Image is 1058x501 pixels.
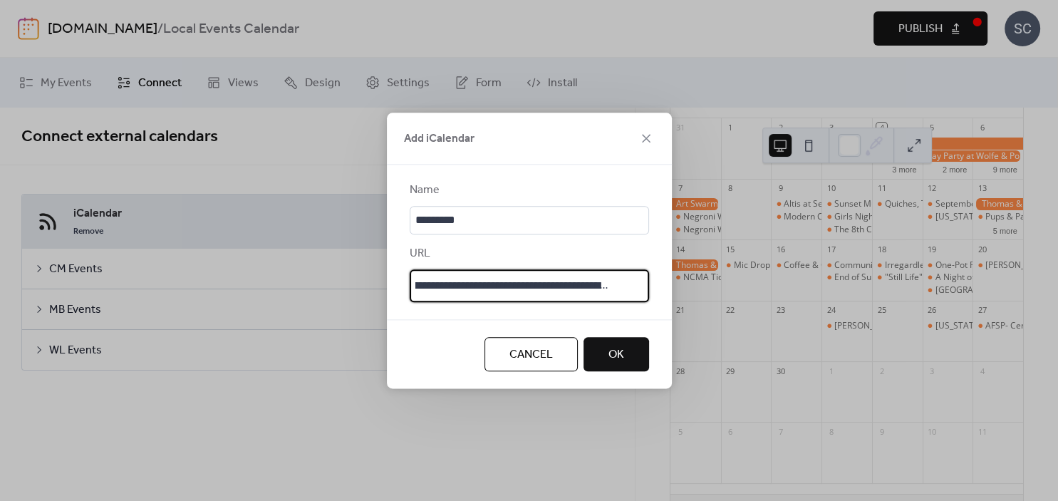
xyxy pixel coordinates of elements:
span: OK [608,346,624,363]
button: OK [584,337,649,371]
span: Add iCalendar [404,130,474,148]
div: URL [410,245,646,262]
span: Cancel [509,346,553,363]
div: Name [410,182,646,199]
button: Cancel [484,337,578,371]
